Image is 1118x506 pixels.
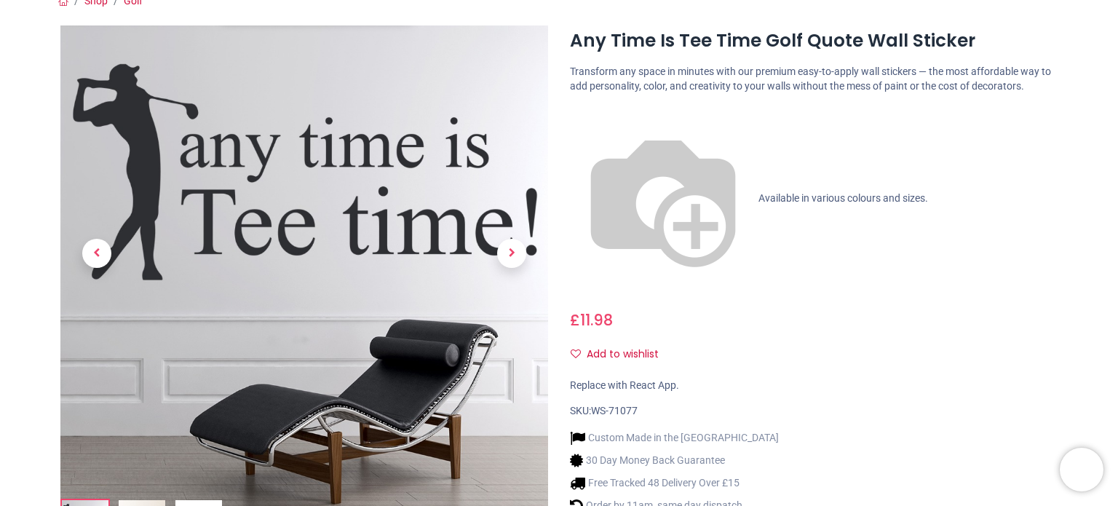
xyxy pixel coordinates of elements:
span: Available in various colours and sizes. [758,191,928,203]
span: Previous [82,239,111,268]
li: 30 Day Money Back Guarantee [570,453,779,468]
a: Next [475,94,548,413]
li: Free Tracked 48 Delivery Over £15 [570,475,779,491]
button: Add to wishlistAdd to wishlist [570,342,671,367]
h1: Any Time Is Tee Time Golf Quote Wall Sticker [570,28,1058,53]
span: Next [497,239,526,268]
p: Transform any space in minutes with our premium easy-to-apply wall stickers — the most affordable... [570,65,1058,93]
span: WS-71077 [591,405,638,416]
span: £ [570,309,613,331]
iframe: Brevo live chat [1060,448,1103,491]
span: 11.98 [580,309,613,331]
img: color-wheel.png [570,106,756,292]
div: SKU: [570,404,1058,419]
i: Add to wishlist [571,349,581,359]
a: Previous [60,94,133,413]
li: Custom Made in the [GEOGRAPHIC_DATA] [570,430,779,446]
div: Replace with React App. [570,379,1058,393]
